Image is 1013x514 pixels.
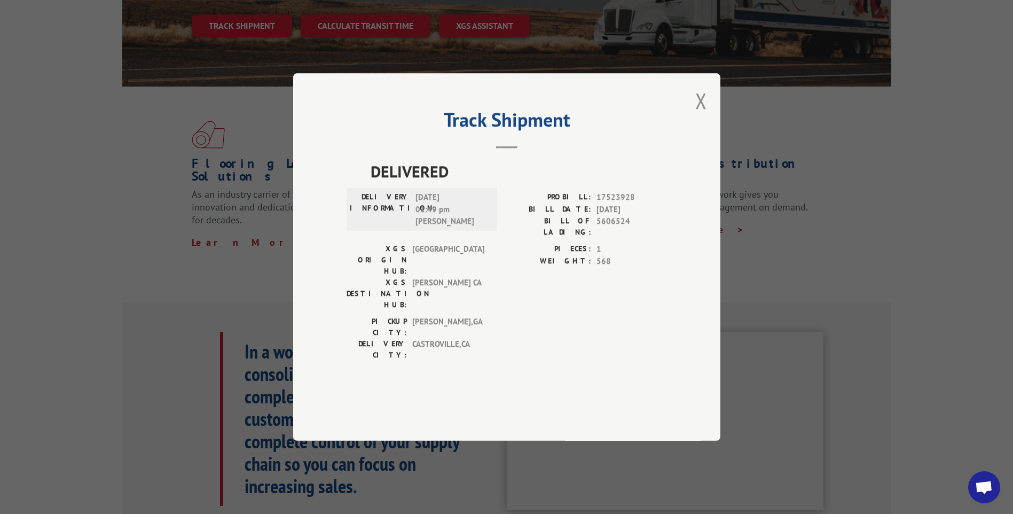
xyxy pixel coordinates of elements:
[347,277,407,310] label: XGS DESTINATION HUB:
[347,243,407,277] label: XGS ORIGIN HUB:
[412,316,484,338] span: [PERSON_NAME] , GA
[596,255,667,268] span: 568
[507,204,591,216] label: BILL DATE:
[596,215,667,238] span: 5606524
[412,277,484,310] span: [PERSON_NAME] CA
[412,338,484,361] span: CASTROVILLE , CA
[347,338,407,361] label: DELIVERY CITY:
[507,243,591,255] label: PIECES:
[596,204,667,216] span: [DATE]
[507,215,591,238] label: BILL OF LADING:
[347,112,667,133] h2: Track Shipment
[596,191,667,204] span: 17523928
[412,243,484,277] span: [GEOGRAPHIC_DATA]
[695,87,707,115] button: Close modal
[350,191,410,228] label: DELIVERY INFORMATION:
[507,255,591,268] label: WEIGHT:
[415,191,488,228] span: [DATE] 01:49 pm [PERSON_NAME]
[596,243,667,255] span: 1
[371,159,667,183] span: DELIVERED
[347,316,407,338] label: PICKUP CITY:
[968,471,1000,503] div: Open chat
[507,191,591,204] label: PROBILL:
